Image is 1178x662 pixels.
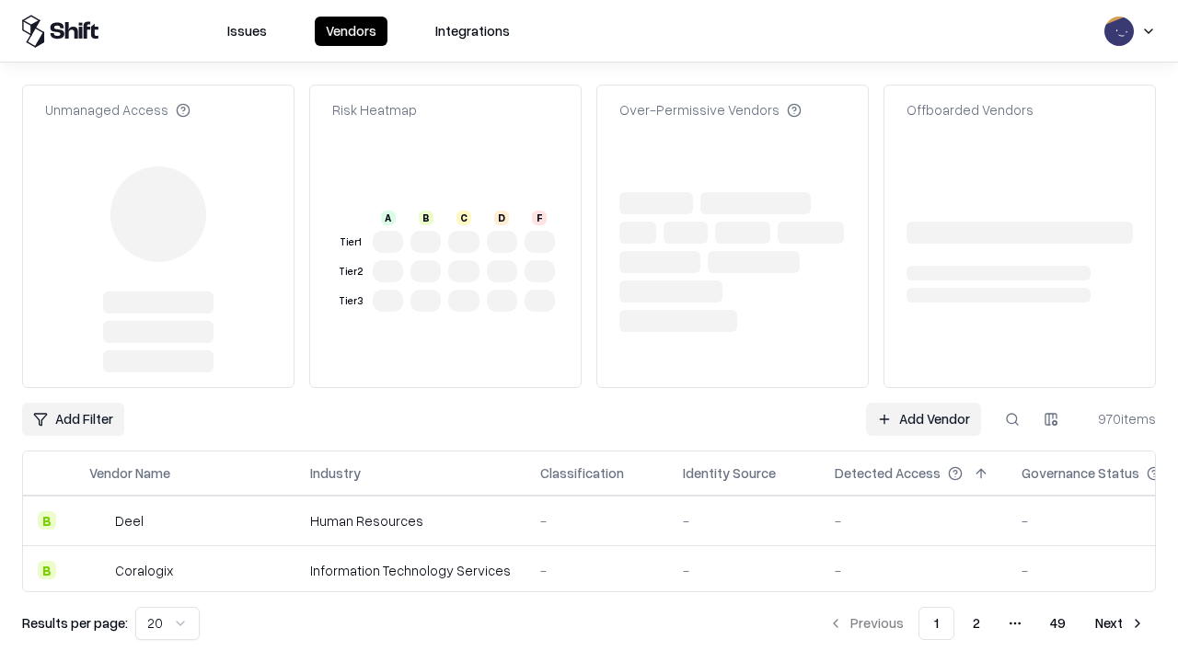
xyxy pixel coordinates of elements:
button: Integrations [424,17,521,46]
div: Classification [540,463,624,483]
button: Add Filter [22,403,124,436]
a: Add Vendor [866,403,981,436]
div: B [38,511,56,530]
nav: pagination [817,607,1156,640]
div: Coralogix [115,561,173,580]
button: Issues [216,17,278,46]
div: Unmanaged Access [45,100,191,120]
div: Industry [310,463,361,483]
div: - [683,511,805,531]
button: 49 [1035,607,1080,640]
div: - [683,561,805,580]
img: Coralogix [89,561,108,579]
div: A [381,211,396,225]
div: - [835,511,992,531]
div: Risk Heatmap [332,100,417,120]
div: C [456,211,471,225]
button: 2 [958,607,995,640]
img: Deel [89,511,108,530]
button: Next [1084,607,1156,640]
div: Tier 2 [336,264,365,280]
div: - [540,561,653,580]
div: Vendor Name [89,463,170,483]
div: Over-Permissive Vendors [619,100,802,120]
div: 970 items [1082,409,1156,428]
div: Identity Source [683,463,776,483]
div: B [38,561,56,579]
p: Results per page: [22,613,128,633]
div: Human Resources [310,511,511,531]
div: Tier 3 [336,293,365,309]
div: F [532,211,547,225]
div: Tier 1 [336,234,365,250]
button: Vendors [315,17,387,46]
div: Deel [115,511,144,531]
div: Information Technology Services [310,561,511,580]
div: B [419,211,433,225]
div: Offboarded Vendors [907,100,1034,120]
div: D [494,211,509,225]
button: 1 [918,607,954,640]
div: Governance Status [1022,463,1139,483]
div: - [835,561,992,580]
div: Detected Access [835,463,941,483]
div: - [540,511,653,531]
